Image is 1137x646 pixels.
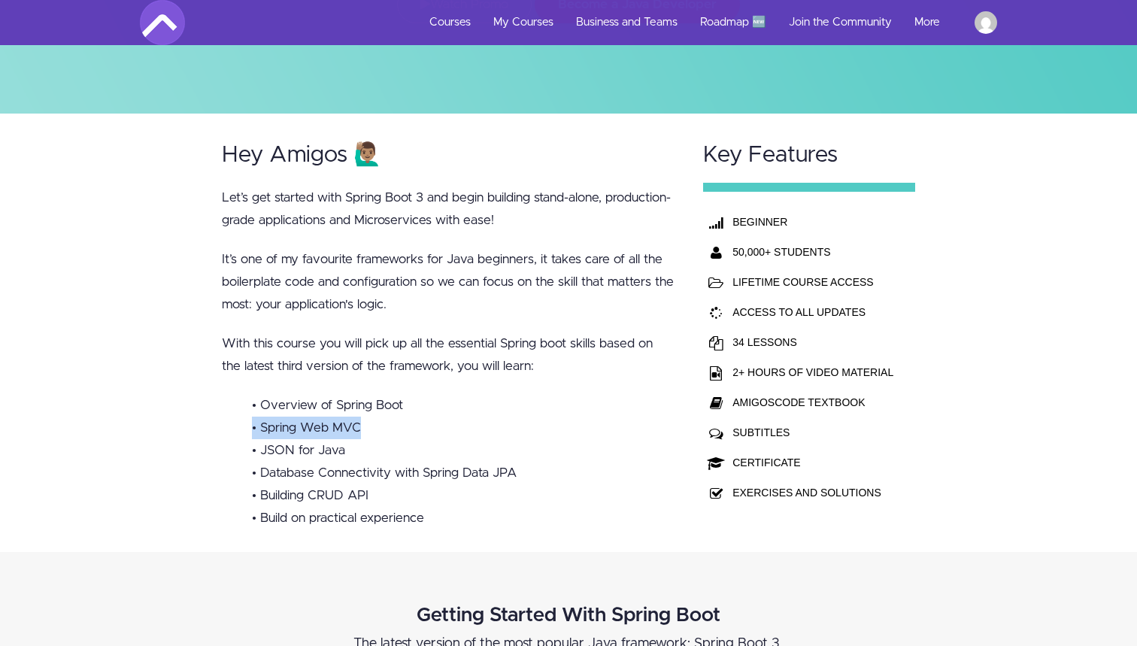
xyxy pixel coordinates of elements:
li: • Build on practical experience [252,507,675,529]
p: Let’s get started with Spring Boot 3 and begin building stand-alone, production-grade application... [222,187,675,232]
li: • Database Connectivity with Spring Data JPA [252,462,675,484]
li: • Overview of Spring Boot [252,394,675,417]
li: • Spring Web MVC [252,417,675,439]
p: It’s one of my favourite frameworks for Java beginners, it takes care of all the boilerplate code... [222,248,675,316]
th: BEGINNER [729,207,897,237]
li: • Building CRUD API [252,484,675,507]
td: CERTIFICATE [729,447,897,478]
td: 34 LESSONS [729,327,897,357]
h2: Key Features [703,143,915,168]
th: 50,000+ STUDENTS [729,237,897,267]
h2: Hey Amigos 🙋🏽‍♂️ [222,143,675,168]
li: • JSON for Java [252,439,675,462]
p: With this course you will pick up all the essential Spring boot skills based on the latest third ... [222,332,675,378]
td: LIFETIME COURSE ACCESS [729,267,897,297]
td: EXERCISES AND SOLUTIONS [729,478,897,508]
td: SUBTITLES [729,417,897,447]
img: ahmedzaridi2001@gmail.com [975,11,997,34]
td: 2+ HOURS OF VIDEO MATERIAL [729,357,897,387]
td: AMIGOSCODE TEXTBOOK [729,387,897,417]
h2: Getting Started With Spring Boot [193,605,944,626]
td: ACCESS TO ALL UPDATES [729,297,897,327]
